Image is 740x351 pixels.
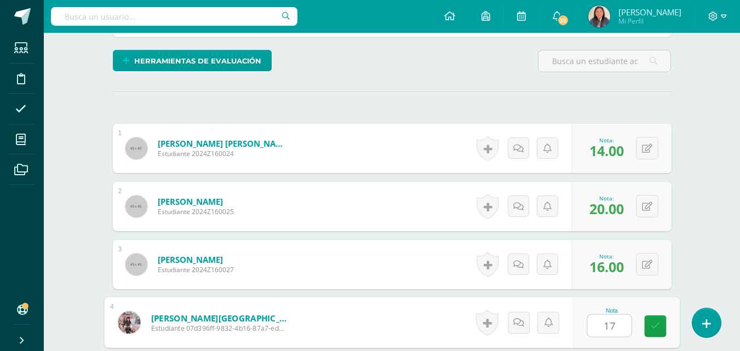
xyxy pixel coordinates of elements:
[618,7,681,18] span: [PERSON_NAME]
[589,252,624,260] div: Nota:
[158,265,234,274] span: Estudiante 2024Z160027
[589,136,624,144] div: Nota:
[158,138,289,149] a: [PERSON_NAME] [PERSON_NAME]
[158,254,234,265] a: [PERSON_NAME]
[151,324,286,333] span: Estudiante 07d396ff-9832-4b16-87a7-ed45a72c409b
[557,14,569,26] span: 32
[158,196,234,207] a: [PERSON_NAME]
[158,149,289,158] span: Estudiante 2024Z160024
[118,311,140,333] img: 809a58c8154479ab826f67a6b2f05e3f.png
[113,50,272,71] a: Herramientas de evaluación
[589,257,624,276] span: 16.00
[589,141,624,160] span: 14.00
[588,5,610,27] img: 053f0824b320b518b52f6bf93d3dd2bd.png
[589,194,624,202] div: Nota:
[51,7,297,26] input: Busca un usuario...
[618,16,681,26] span: Mi Perfil
[538,50,670,72] input: Busca un estudiante aquí...
[125,137,147,159] img: 45x45
[587,315,631,337] input: 0-20.0
[587,308,636,314] div: Nota
[134,51,261,71] span: Herramientas de evaluación
[158,207,234,216] span: Estudiante 2024Z160025
[125,195,147,217] img: 45x45
[151,312,286,324] a: [PERSON_NAME][GEOGRAPHIC_DATA][PERSON_NAME]
[589,199,624,218] span: 20.00
[125,254,147,275] img: 45x45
